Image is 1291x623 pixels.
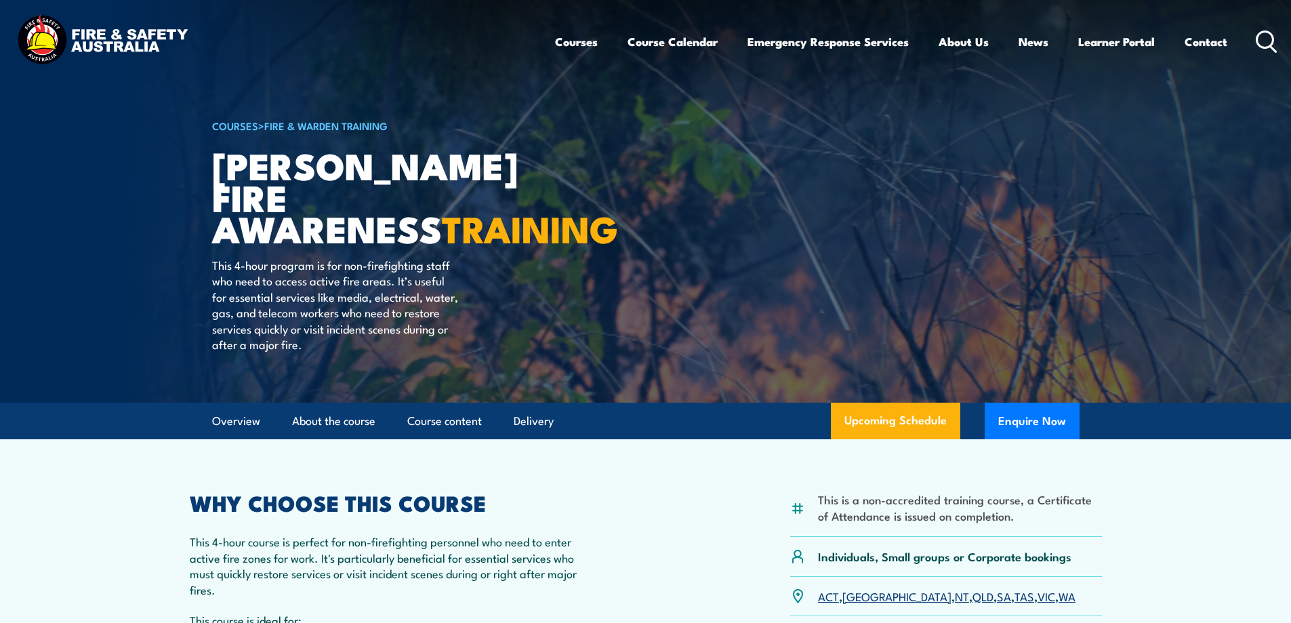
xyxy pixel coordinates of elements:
[972,588,993,604] a: QLD
[190,493,586,512] h2: WHY CHOOSE THIS COURSE
[555,24,598,60] a: Courses
[264,118,388,133] a: Fire & Warden Training
[442,199,618,256] strong: TRAINING
[842,588,951,604] a: [GEOGRAPHIC_DATA]
[190,534,586,597] p: This 4-hour course is perfect for non-firefighting personnel who need to enter active fire zones ...
[747,24,909,60] a: Emergency Response Services
[818,588,839,604] a: ACT
[1038,588,1055,604] a: VIC
[939,24,989,60] a: About Us
[212,118,258,133] a: COURSES
[1059,588,1075,604] a: WA
[212,257,459,352] p: This 4-hour program is for non-firefighting staff who need to access active fire areas. It’s usef...
[1185,24,1227,60] a: Contact
[1015,588,1034,604] a: TAS
[212,117,547,134] h6: >
[997,588,1011,604] a: SA
[212,403,260,439] a: Overview
[818,588,1075,604] p: , , , , , , ,
[628,24,718,60] a: Course Calendar
[292,403,375,439] a: About the course
[955,588,969,604] a: NT
[985,403,1080,439] button: Enquire Now
[514,403,554,439] a: Delivery
[1078,24,1155,60] a: Learner Portal
[831,403,960,439] a: Upcoming Schedule
[818,491,1102,523] li: This is a non-accredited training course, a Certificate of Attendance is issued on completion.
[407,403,482,439] a: Course content
[818,548,1071,564] p: Individuals, Small groups or Corporate bookings
[1019,24,1048,60] a: News
[212,149,547,244] h1: [PERSON_NAME] Fire Awareness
